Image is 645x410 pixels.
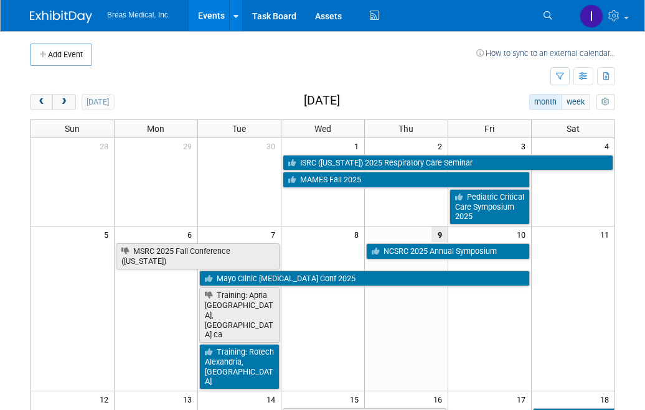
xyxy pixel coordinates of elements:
[484,124,494,134] span: Fri
[450,189,530,225] a: Pediatric Critical Care Symposium 2025
[98,391,114,407] span: 12
[516,391,531,407] span: 17
[476,49,615,58] a: How to sync to an external calendar...
[199,271,530,287] a: Mayo Clinic [MEDICAL_DATA] Conf 2025
[562,94,590,110] button: week
[349,391,364,407] span: 15
[353,138,364,154] span: 1
[265,391,281,407] span: 14
[265,138,281,154] span: 30
[353,226,364,242] span: 8
[567,124,580,134] span: Sat
[52,94,75,110] button: next
[366,243,530,259] a: NCSRC 2025 Annual Symposium
[599,391,614,407] span: 18
[516,226,531,242] span: 10
[431,226,448,242] span: 9
[304,94,340,108] h2: [DATE]
[580,4,603,28] img: Inga Dolezar
[147,124,164,134] span: Mon
[98,138,114,154] span: 28
[82,94,115,110] button: [DATE]
[529,94,562,110] button: month
[30,44,92,66] button: Add Event
[283,172,530,188] a: MAMES Fall 2025
[603,138,614,154] span: 4
[103,226,114,242] span: 5
[182,138,197,154] span: 29
[199,344,280,389] a: Training: Rotech Alexandria, [GEOGRAPHIC_DATA]
[270,226,281,242] span: 7
[186,226,197,242] span: 6
[116,243,280,269] a: MSRC 2025 Fall Conference ([US_STATE])
[199,287,280,343] a: Training: Apria [GEOGRAPHIC_DATA], [GEOGRAPHIC_DATA] ca
[107,11,170,19] span: Breas Medical, Inc.
[596,94,615,110] button: myCustomButton
[520,138,531,154] span: 3
[182,391,197,407] span: 13
[283,155,614,171] a: ISRC ([US_STATE]) 2025 Respiratory Care Seminar
[599,226,614,242] span: 11
[314,124,331,134] span: Wed
[436,138,448,154] span: 2
[601,98,610,106] i: Personalize Calendar
[30,11,92,23] img: ExhibitDay
[432,391,448,407] span: 16
[30,94,53,110] button: prev
[65,124,80,134] span: Sun
[398,124,413,134] span: Thu
[232,124,246,134] span: Tue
